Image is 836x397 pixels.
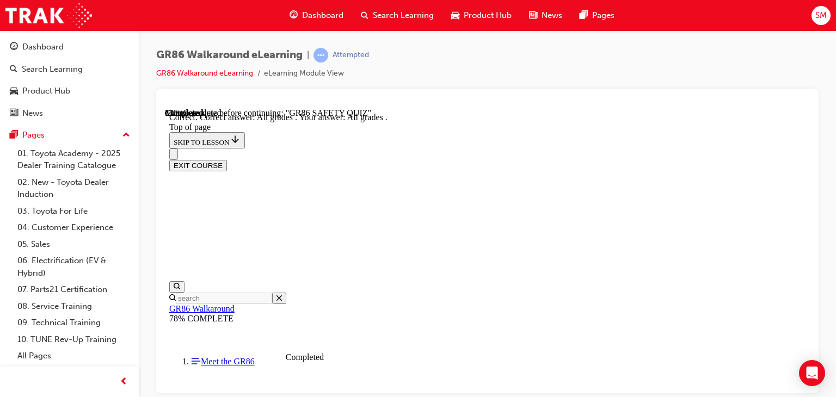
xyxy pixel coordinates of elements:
[451,9,459,22] span: car-icon
[529,9,537,22] span: news-icon
[4,52,62,63] button: EXIT COURSE
[4,196,70,205] a: GR86 Walkaround
[13,236,134,253] a: 05. Sales
[4,40,13,52] button: Close navigation menu
[313,48,328,63] span: learningRecordVerb_ATTEMPT-icon
[302,9,343,22] span: Dashboard
[542,9,562,22] span: News
[815,9,827,22] span: SM
[592,9,614,22] span: Pages
[290,9,298,22] span: guage-icon
[10,109,18,119] span: news-icon
[13,331,134,348] a: 10. TUNE Rev-Up Training
[13,203,134,220] a: 03. Toyota For Life
[4,24,80,40] button: SKIP TO LESSON
[13,314,134,331] a: 09. Technical Training
[22,107,43,120] div: News
[9,30,76,38] span: SKIP TO LESSON
[13,174,134,203] a: 02. New - Toyota Dealer Induction
[10,42,18,52] span: guage-icon
[799,360,825,386] div: Open Intercom Messenger
[107,184,121,196] button: Close search menu
[442,4,520,27] a: car-iconProduct Hub
[4,125,134,145] button: Pages
[264,67,344,80] li: eLearning Module View
[333,50,369,60] div: Attempted
[120,375,128,389] span: prev-icon
[13,281,134,298] a: 07. Parts21 Certification
[122,128,130,142] span: up-icon
[4,4,641,14] div: Correct. Correct answer: All grades . Your answer: All grades .
[10,86,18,96] span: car-icon
[4,37,134,57] a: Dashboard
[10,131,18,140] span: pages-icon
[281,4,352,27] a: guage-iconDashboard
[812,6,831,25] button: SM
[13,298,134,315] a: 08. Service Training
[13,145,134,174] a: 01. Toyota Academy - 2025 Dealer Training Catalogue
[13,219,134,236] a: 04. Customer Experience
[361,9,368,22] span: search-icon
[4,35,134,125] button: DashboardSearch LearningProduct HubNews
[22,63,83,76] div: Search Learning
[156,69,253,78] a: GR86 Walkaround eLearning
[352,4,442,27] a: search-iconSearch Learning
[4,81,134,101] a: Product Hub
[10,65,17,75] span: search-icon
[4,14,641,24] div: Top of page
[571,4,623,27] a: pages-iconPages
[4,59,134,79] a: Search Learning
[121,244,137,254] div: Completed
[307,49,309,61] span: |
[4,206,149,215] div: 78% COMPLETE
[5,3,92,28] img: Trak
[580,9,588,22] span: pages-icon
[520,4,571,27] a: news-iconNews
[4,103,134,123] a: News
[156,49,303,61] span: GR86 Walkaround eLearning
[22,85,70,97] div: Product Hub
[13,348,134,364] a: All Pages
[22,129,45,141] div: Pages
[464,9,512,22] span: Product Hub
[4,173,20,184] button: Open search menu
[22,41,64,53] div: Dashboard
[373,9,434,22] span: Search Learning
[13,252,134,281] a: 06. Electrification (EV & Hybrid)
[11,184,107,196] input: Search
